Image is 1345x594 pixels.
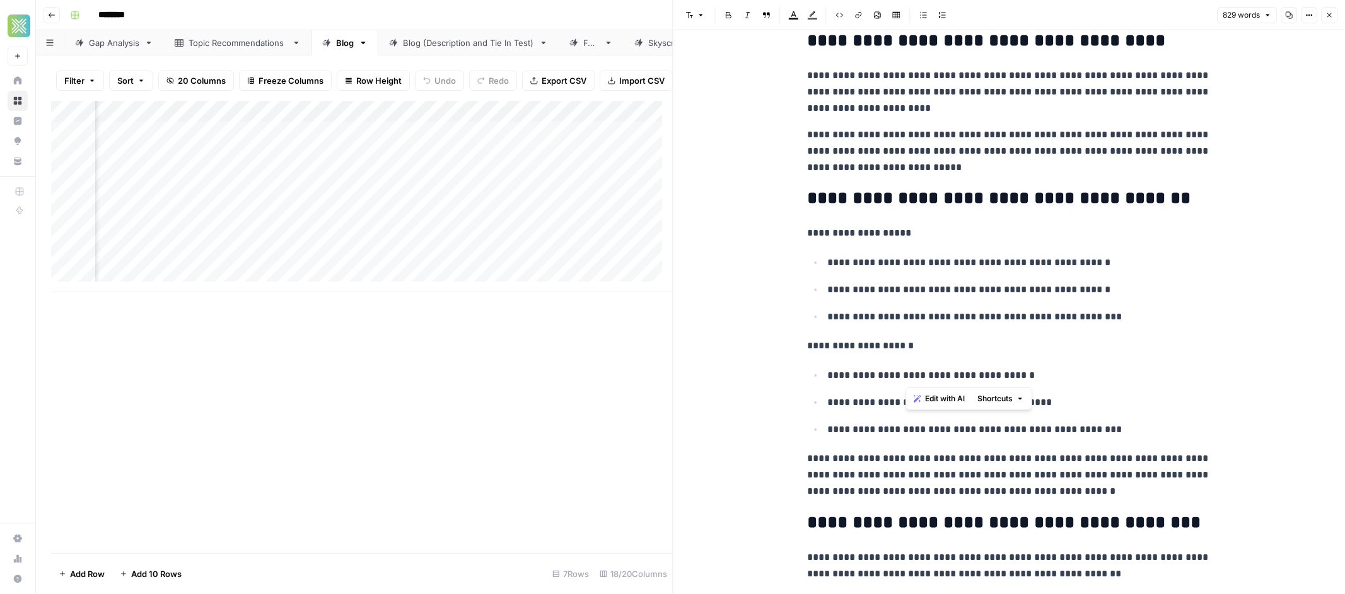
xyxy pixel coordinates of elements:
[64,30,164,55] a: Gap Analysis
[131,568,182,580] span: Add 10 Rows
[312,30,378,55] a: Blog
[925,393,965,404] span: Edit with AI
[600,71,673,91] button: Import CSV
[56,71,104,91] button: Filter
[8,10,28,42] button: Workspace: Xponent21
[909,391,970,407] button: Edit with AI
[1217,7,1277,23] button: 829 words
[8,14,30,37] img: Xponent21 Logo
[547,564,595,584] div: 7 Rows
[239,71,332,91] button: Freeze Columns
[619,74,665,87] span: Import CSV
[8,569,28,589] button: Help + Support
[595,564,673,584] div: 18/20 Columns
[403,37,534,49] div: Blog (Description and Tie In Test)
[164,30,312,55] a: Topic Recommendations
[336,37,354,49] div: Blog
[469,71,517,91] button: Redo
[378,30,559,55] a: Blog (Description and Tie In Test)
[70,568,105,580] span: Add Row
[583,37,599,49] div: FAQ
[158,71,234,91] button: 20 Columns
[178,74,226,87] span: 20 Columns
[112,564,189,584] button: Add 10 Rows
[624,30,718,55] a: Skyscraper
[8,91,28,111] a: Browse
[542,74,586,87] span: Export CSV
[1223,9,1260,21] span: 829 words
[8,111,28,131] a: Insights
[259,74,323,87] span: Freeze Columns
[337,71,410,91] button: Row Height
[189,37,287,49] div: Topic Recommendations
[415,71,464,91] button: Undo
[977,393,1013,404] span: Shortcuts
[8,71,28,91] a: Home
[522,71,595,91] button: Export CSV
[64,74,84,87] span: Filter
[559,30,624,55] a: FAQ
[51,564,112,584] button: Add Row
[8,528,28,549] a: Settings
[109,71,153,91] button: Sort
[8,131,28,151] a: Opportunities
[434,74,456,87] span: Undo
[117,74,134,87] span: Sort
[8,151,28,171] a: Your Data
[489,74,509,87] span: Redo
[8,549,28,569] a: Usage
[648,37,693,49] div: Skyscraper
[972,391,1029,407] button: Shortcuts
[356,74,402,87] span: Row Height
[89,37,139,49] div: Gap Analysis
